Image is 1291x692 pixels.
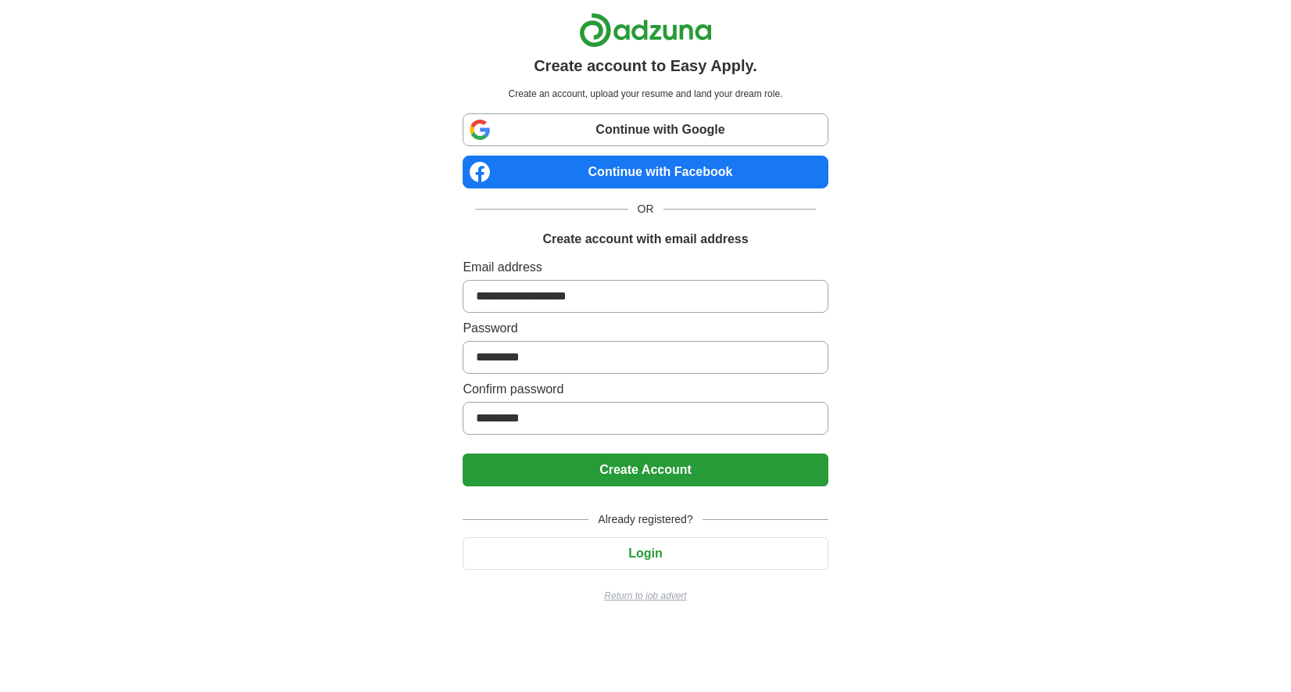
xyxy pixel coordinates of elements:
button: Login [463,537,828,570]
p: Create an account, upload your resume and land your dream role. [466,87,824,101]
label: Password [463,319,828,338]
img: Adzuna logo [579,13,712,48]
h1: Create account to Easy Apply. [534,54,757,77]
a: Continue with Facebook [463,156,828,188]
button: Create Account [463,454,828,486]
label: Confirm password [463,380,828,399]
a: Return to job advert [463,589,828,603]
label: Email address [463,258,828,277]
a: Login [463,547,828,560]
span: Already registered? [588,511,702,528]
a: Continue with Google [463,113,828,146]
span: OR [628,201,663,217]
h1: Create account with email address [542,230,748,249]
